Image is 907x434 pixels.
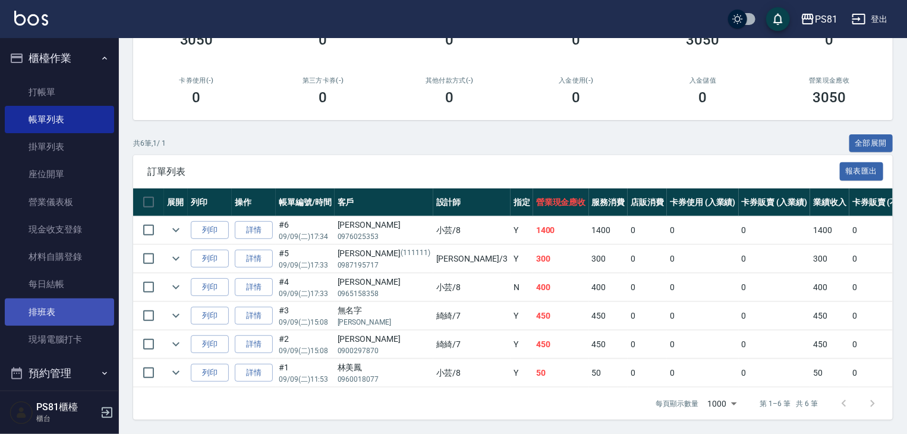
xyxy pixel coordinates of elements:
div: [PERSON_NAME] [338,247,430,260]
h3: 3050 [813,89,846,106]
a: 報表匯出 [840,165,884,177]
a: 現場電腦打卡 [5,326,114,353]
a: 排班表 [5,298,114,326]
p: 櫃台 [36,413,97,424]
td: 450 [810,331,849,358]
button: 報表匯出 [840,162,884,181]
td: Y [511,331,533,358]
td: 0 [667,273,739,301]
td: 0 [628,216,667,244]
button: 列印 [191,335,229,354]
h3: 3050 [180,32,213,48]
td: 50 [589,359,628,387]
a: 詳情 [235,335,273,354]
td: #3 [276,302,335,330]
th: 卡券使用 (入業績) [667,188,739,216]
td: 1400 [810,216,849,244]
h3: 0 [572,32,581,48]
td: 400 [533,273,589,301]
td: 0 [667,331,739,358]
p: 0960018077 [338,374,430,385]
td: 綺綺 /7 [433,331,511,358]
td: 300 [589,245,628,273]
button: expand row [167,335,185,353]
th: 列印 [188,188,232,216]
td: #6 [276,216,335,244]
h3: 0 [446,89,454,106]
th: 營業現金應收 [533,188,589,216]
button: save [766,7,790,31]
button: 全部展開 [849,134,893,153]
h3: 0 [319,89,327,106]
td: 0 [628,331,667,358]
th: 服務消費 [589,188,628,216]
a: 詳情 [235,221,273,240]
th: 業績收入 [810,188,849,216]
a: 營業儀表板 [5,188,114,216]
h3: 0 [193,89,201,106]
button: 預約管理 [5,358,114,389]
button: 列印 [191,364,229,382]
td: Y [511,245,533,273]
th: 設計師 [433,188,511,216]
button: expand row [167,364,185,382]
td: #5 [276,245,335,273]
button: 列印 [191,250,229,268]
h2: 入金使用(-) [527,77,625,84]
td: 0 [739,245,811,273]
div: [PERSON_NAME] [338,333,430,345]
td: N [511,273,533,301]
td: 450 [589,331,628,358]
td: 小芸 /8 [433,273,511,301]
td: 0 [667,245,739,273]
button: expand row [167,307,185,325]
p: 0976025353 [338,231,430,242]
p: [PERSON_NAME] [338,317,430,328]
div: 1000 [703,388,741,420]
td: 0 [739,216,811,244]
h3: 3050 [686,32,720,48]
a: 每日結帳 [5,271,114,298]
button: expand row [167,250,185,268]
a: 材料自購登錄 [5,243,114,271]
td: 0 [667,216,739,244]
p: 每頁顯示數量 [656,398,698,409]
div: 無名字 [338,304,430,317]
th: 卡券販賣 (入業績) [739,188,811,216]
td: 0 [739,273,811,301]
div: 林美鳳 [338,361,430,374]
button: 登出 [847,8,893,30]
td: 50 [533,359,589,387]
td: Y [511,359,533,387]
p: 0900297870 [338,345,430,356]
a: 打帳單 [5,78,114,106]
a: 座位開單 [5,161,114,188]
h2: 第三方卡券(-) [274,77,372,84]
h3: 0 [699,89,707,106]
h2: 入金儲值 [654,77,752,84]
td: 0 [739,331,811,358]
h3: 0 [826,32,834,48]
td: 400 [589,273,628,301]
p: 09/09 (二) 17:34 [279,231,332,242]
th: 帳單編號/時間 [276,188,335,216]
a: 詳情 [235,364,273,382]
a: 掛單列表 [5,133,114,161]
h5: PS81櫃檯 [36,401,97,413]
td: 450 [533,302,589,330]
h3: 0 [572,89,581,106]
td: #2 [276,331,335,358]
a: 詳情 [235,250,273,268]
td: 450 [533,331,589,358]
td: 綺綺 /7 [433,302,511,330]
td: 0 [628,302,667,330]
td: #4 [276,273,335,301]
button: 列印 [191,221,229,240]
td: Y [511,302,533,330]
p: 09/09 (二) 15:08 [279,317,332,328]
p: (111111) [401,247,430,260]
button: 列印 [191,307,229,325]
td: 300 [533,245,589,273]
p: 09/09 (二) 17:33 [279,288,332,299]
th: 展開 [164,188,188,216]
